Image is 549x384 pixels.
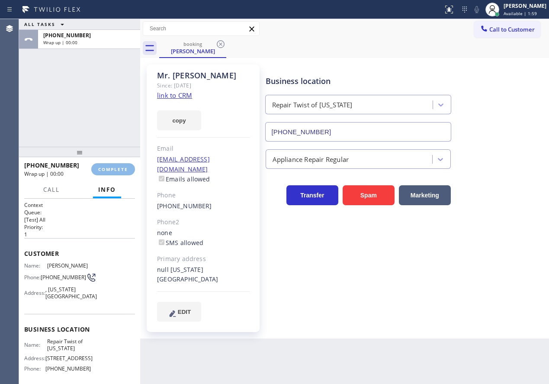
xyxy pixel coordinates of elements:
button: Transfer [286,185,338,205]
span: COMPLETE [98,166,128,172]
button: Marketing [399,185,451,205]
button: Info [93,181,121,198]
input: Search [143,22,259,35]
span: Address: [24,355,45,361]
div: Primary address [157,254,250,264]
div: [PERSON_NAME] [160,47,225,55]
a: [PHONE_NUMBER] [157,202,212,210]
button: Call to Customer [474,21,540,38]
div: null [US_STATE][GEOGRAPHIC_DATA] [157,265,250,285]
span: Call to Customer [489,26,535,33]
span: Info [98,186,116,194]
div: Repair Twist of [US_STATE] [272,100,353,110]
span: Wrap up | 00:00 [24,170,64,177]
a: link to CRM [157,91,192,100]
label: Emails allowed [157,175,210,183]
span: Phone: [24,365,45,372]
span: Name: [24,262,47,269]
span: Customer [24,249,135,258]
a: [EMAIL_ADDRESS][DOMAIN_NAME] [157,155,210,173]
button: Call [38,181,65,198]
span: Available | 1:59 [504,10,537,16]
div: Appliance Repair Regular [273,154,349,164]
h2: Queue: [24,209,135,216]
h1: Context [24,201,135,209]
div: Since: [DATE] [157,81,250,90]
span: Business location [24,325,135,333]
div: Phone2 [157,217,250,227]
span: [PHONE_NUMBER] [24,161,79,169]
button: copy [157,110,201,130]
span: , [US_STATE][GEOGRAPHIC_DATA] [45,286,97,300]
p: [Test] All [24,216,135,223]
span: Address: [24,290,45,296]
span: EDIT [178,309,191,315]
div: none [157,228,250,248]
div: Email [157,144,250,154]
button: EDIT [157,302,201,322]
span: ALL TASKS [24,21,55,27]
button: COMPLETE [91,163,135,175]
span: Wrap up | 00:00 [43,39,77,45]
div: Business location [266,75,451,87]
span: [PHONE_NUMBER] [43,32,91,39]
span: Repair Twist of [US_STATE] [47,338,90,352]
span: [PERSON_NAME] [47,262,90,269]
p: 1 [24,231,135,238]
span: [STREET_ADDRESS] [45,355,93,361]
input: Phone Number [265,122,451,142]
span: Call [43,186,60,194]
div: Mr. [PERSON_NAME] [157,71,250,81]
button: Mute [471,3,483,16]
span: Name: [24,342,47,348]
div: [PERSON_NAME] [504,2,546,10]
div: booking [160,41,225,47]
label: SMS allowed [157,239,203,247]
input: SMS allowed [159,239,164,245]
span: Phone: [24,274,41,281]
input: Emails allowed [159,176,164,181]
span: [PHONE_NUMBER] [45,365,91,372]
h2: Priority: [24,223,135,231]
span: [PHONE_NUMBER] [41,274,86,281]
button: Spam [343,185,395,205]
button: ALL TASKS [19,19,73,29]
div: Mr. Russell [160,39,225,57]
div: Phone [157,190,250,200]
